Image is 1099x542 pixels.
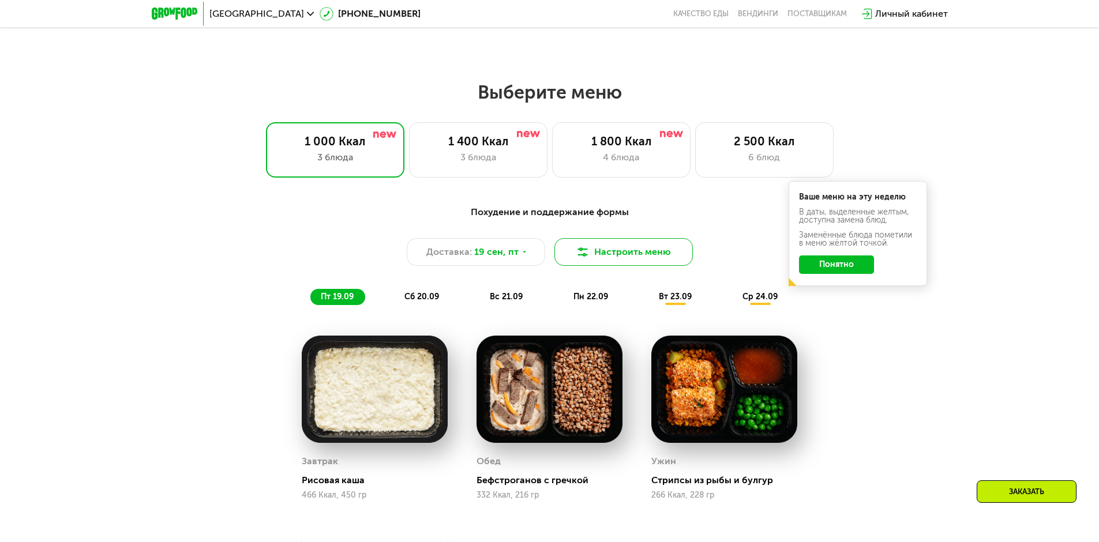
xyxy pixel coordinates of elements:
[554,238,693,266] button: Настроить меню
[404,292,439,302] span: сб 20.09
[320,7,421,21] a: [PHONE_NUMBER]
[651,453,676,470] div: Ужин
[302,453,338,470] div: Завтрак
[302,475,457,486] div: Рисовая каша
[421,150,535,164] div: 3 блюда
[564,134,678,148] div: 1 800 Ккал
[799,193,917,201] div: Ваше меню на эту неделю
[278,150,392,164] div: 3 блюда
[474,245,519,259] span: 19 сен, пт
[209,9,304,18] span: [GEOGRAPHIC_DATA]
[302,491,448,500] div: 466 Ккал, 450 гр
[659,292,692,302] span: вт 23.09
[738,9,778,18] a: Вендинги
[477,453,501,470] div: Обед
[742,292,778,302] span: ср 24.09
[477,475,632,486] div: Бефстроганов с гречкой
[875,7,948,21] div: Личный кабинет
[421,134,535,148] div: 1 400 Ккал
[651,475,807,486] div: Стрипсы из рыбы и булгур
[564,150,678,164] div: 4 блюда
[799,208,917,224] div: В даты, выделенные желтым, доступна замена блюд.
[707,134,822,148] div: 2 500 Ккал
[977,480,1077,503] div: Заказать
[37,81,1062,104] h2: Выберите меню
[673,9,729,18] a: Качество еды
[278,134,392,148] div: 1 000 Ккал
[787,9,847,18] div: поставщикам
[477,491,622,500] div: 332 Ккал, 216 гр
[707,150,822,164] div: 6 блюд
[573,292,608,302] span: пн 22.09
[208,205,891,220] div: Похудение и поддержание формы
[426,245,472,259] span: Доставка:
[321,292,354,302] span: пт 19.09
[651,491,797,500] div: 266 Ккал, 228 гр
[799,231,917,247] div: Заменённые блюда пометили в меню жёлтой точкой.
[490,292,523,302] span: вс 21.09
[799,255,874,274] button: Понятно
